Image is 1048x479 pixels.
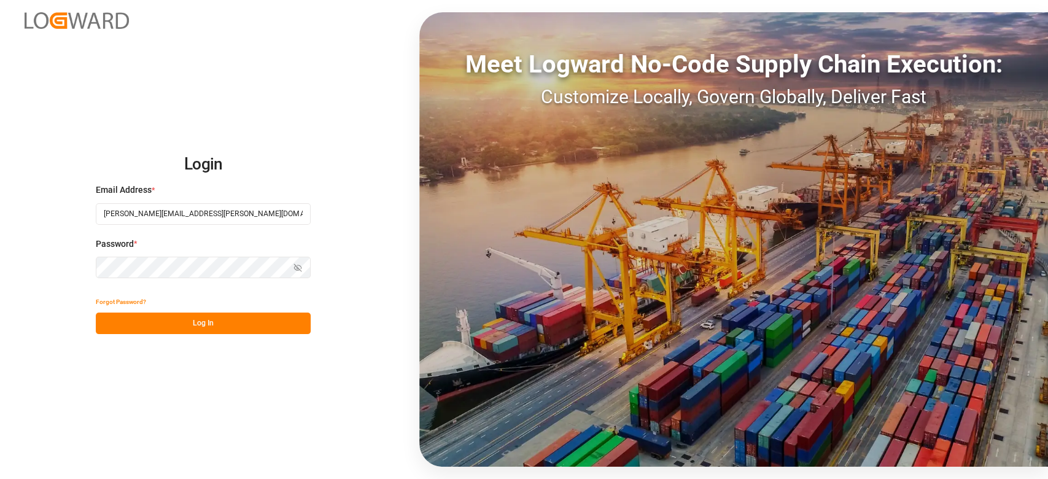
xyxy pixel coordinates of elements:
[96,238,134,251] span: Password
[96,145,311,184] h2: Login
[96,184,152,197] span: Email Address
[96,313,311,334] button: Log In
[419,46,1048,83] div: Meet Logward No-Code Supply Chain Execution:
[25,12,129,29] img: Logward_new_orange.png
[419,83,1048,111] div: Customize Locally, Govern Globally, Deliver Fast
[96,203,311,225] input: Enter your email
[96,291,146,313] button: Forgot Password?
